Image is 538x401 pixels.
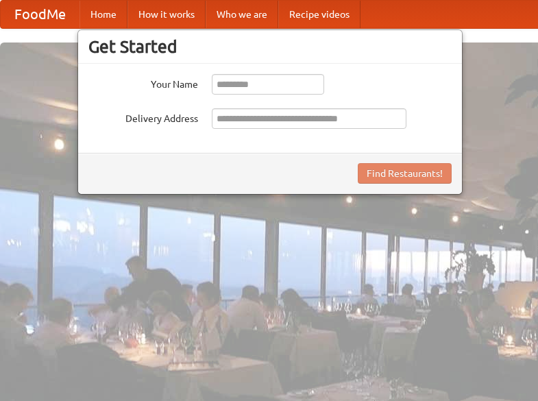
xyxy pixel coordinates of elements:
[88,74,198,91] label: Your Name
[358,163,452,184] button: Find Restaurants!
[1,1,80,28] a: FoodMe
[278,1,360,28] a: Recipe videos
[80,1,127,28] a: Home
[88,36,452,57] h3: Get Started
[206,1,278,28] a: Who we are
[88,108,198,125] label: Delivery Address
[127,1,206,28] a: How it works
